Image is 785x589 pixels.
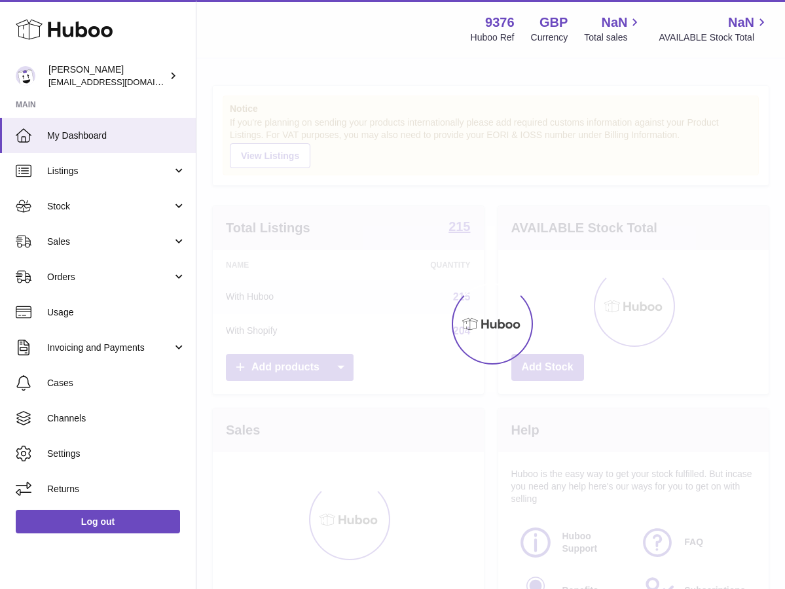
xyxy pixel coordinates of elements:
span: Usage [47,306,186,319]
span: Orders [47,271,172,283]
span: Listings [47,165,172,177]
strong: GBP [539,14,568,31]
span: Total sales [584,31,642,44]
a: NaN Total sales [584,14,642,44]
span: NaN [728,14,754,31]
span: Settings [47,448,186,460]
a: NaN AVAILABLE Stock Total [659,14,769,44]
span: Invoicing and Payments [47,342,172,354]
span: Cases [47,377,186,389]
span: AVAILABLE Stock Total [659,31,769,44]
div: Currency [531,31,568,44]
span: [EMAIL_ADDRESS][DOMAIN_NAME] [48,77,192,87]
span: My Dashboard [47,130,186,142]
strong: 9376 [485,14,515,31]
img: info@azura-rose.com [16,66,35,86]
a: Log out [16,510,180,533]
div: [PERSON_NAME] [48,63,166,88]
span: Sales [47,236,172,248]
div: Huboo Ref [471,31,515,44]
span: Returns [47,483,186,495]
span: NaN [601,14,627,31]
span: Channels [47,412,186,425]
span: Stock [47,200,172,213]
